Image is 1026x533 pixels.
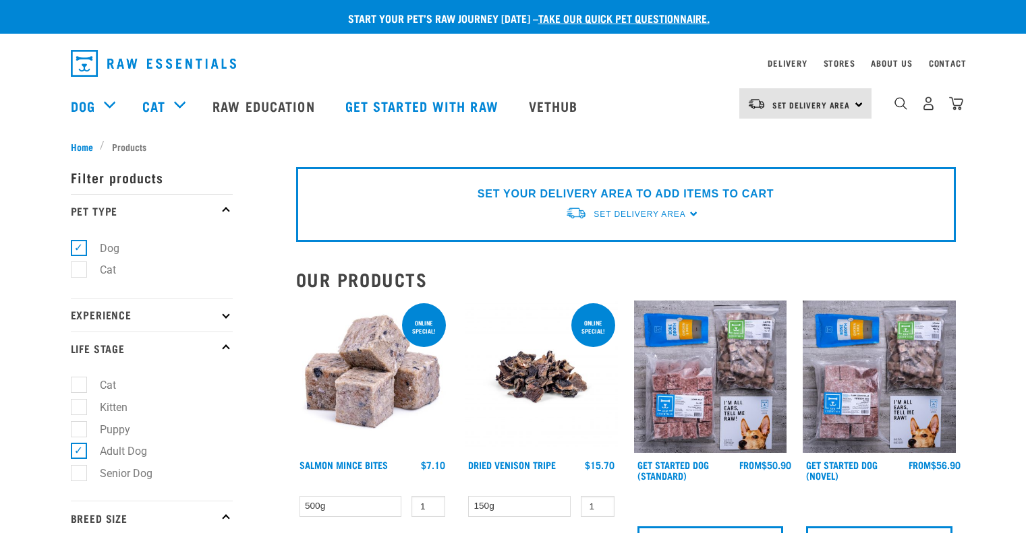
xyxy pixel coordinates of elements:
span: Set Delivery Area [772,102,851,107]
div: $50.90 [739,460,791,470]
img: van-moving.png [747,98,766,110]
h2: Our Products [296,269,956,290]
p: Pet Type [71,194,233,228]
a: Get Started Dog (Standard) [637,462,709,478]
a: Delivery [768,61,807,65]
span: FROM [909,462,931,467]
label: Kitten [78,399,133,416]
label: Cat [78,377,121,394]
label: Puppy [78,421,136,438]
span: FROM [739,462,762,467]
p: Life Stage [71,332,233,365]
a: Dog [71,96,95,116]
span: Home [71,139,93,154]
a: take our quick pet questionnaire. [538,15,710,21]
a: Contact [929,61,967,65]
a: Salmon Mince Bites [300,462,388,467]
a: Dried Venison Tripe [468,462,556,467]
a: Raw Education [199,79,331,133]
div: $15.70 [585,460,615,470]
img: home-icon-1@2x.png [894,97,907,110]
p: Experience [71,298,233,332]
img: 1141 Salmon Mince 01 [296,301,449,453]
img: user.png [921,96,936,111]
nav: breadcrumbs [71,139,956,154]
img: Dried Vension Tripe 1691 [465,301,618,453]
p: Filter products [71,160,233,194]
div: ONLINE SPECIAL! [571,313,615,341]
a: Cat [142,96,165,116]
a: Get Started Dog (Novel) [806,462,878,478]
img: van-moving.png [565,206,587,220]
div: $7.10 [421,460,445,470]
div: $56.90 [909,460,961,470]
nav: dropdown navigation [60,44,967,82]
label: Dog [78,240,125,257]
img: NSP Dog Novel Update [803,301,956,453]
label: Senior Dog [78,465,158,482]
label: Adult Dog [78,443,152,460]
a: About Us [871,61,912,65]
label: Cat [78,261,121,278]
span: Set Delivery Area [594,210,685,219]
a: Get started with Raw [332,79,515,133]
a: Stores [824,61,855,65]
p: SET YOUR DELIVERY AREA TO ADD ITEMS TO CART [478,186,774,202]
img: Raw Essentials Logo [71,50,236,77]
a: Home [71,139,101,154]
div: ONLINE SPECIAL! [402,313,446,341]
input: 1 [581,496,615,517]
img: NSP Dog Standard Update [634,301,787,453]
input: 1 [411,496,445,517]
img: home-icon@2x.png [949,96,963,111]
a: Vethub [515,79,595,133]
